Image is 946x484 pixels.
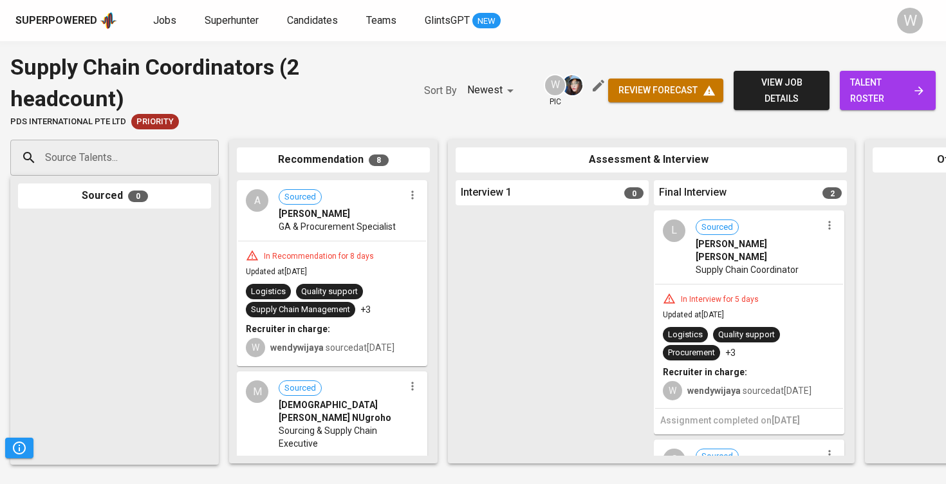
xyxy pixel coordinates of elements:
div: W [246,338,265,357]
span: view job details [744,75,819,106]
h6: Assignment completed on [660,414,838,428]
b: wendywijaya [687,386,741,396]
div: Procurement [668,347,715,359]
a: Jobs [153,13,179,29]
span: [DATE] [772,415,800,425]
p: +3 [725,346,736,359]
div: W [663,381,682,400]
div: In Recommendation for 8 days [259,251,379,262]
span: [DEMOGRAPHIC_DATA][PERSON_NAME] NUgroho [279,398,404,424]
div: New Job received from Demand Team [131,114,179,129]
span: 2 [822,187,842,199]
span: Sourced [279,382,321,395]
div: W [544,74,566,97]
button: review forecast [608,79,723,102]
span: Sourcing & Supply Chain Executive [279,424,404,450]
span: Sourced [279,191,321,203]
div: W [897,8,923,33]
a: Teams [366,13,399,29]
span: Priority [131,116,179,128]
span: talent roster [850,75,925,106]
div: Quality support [301,286,358,298]
span: sourced at [DATE] [687,386,812,396]
div: G [663,449,685,471]
span: GA & Procurement Specialist [279,220,396,233]
img: diazagista@glints.com [562,75,582,95]
span: Candidates [287,14,338,26]
div: pic [544,74,566,107]
span: Interview 1 [461,185,512,200]
span: Jobs [153,14,176,26]
span: Supply Chain Coordinator [696,263,799,276]
a: GlintsGPT NEW [425,13,501,29]
a: Superhunter [205,13,261,29]
span: GlintsGPT [425,14,470,26]
span: 8 [369,154,389,166]
span: Teams [366,14,396,26]
div: Sourced [18,183,211,209]
span: 0 [128,191,148,202]
b: wendywijaya [270,342,324,353]
p: +3 [360,303,371,316]
div: Assessment & Interview [456,147,847,172]
p: Newest [467,82,503,98]
span: Sourced [696,221,738,234]
a: Candidates [287,13,340,29]
span: Sourced [696,451,738,463]
div: M [246,380,268,403]
span: Superhunter [205,14,259,26]
div: Superpowered [15,14,97,28]
div: L [663,219,685,242]
span: sourced at [DATE] [270,342,394,353]
a: talent roster [840,71,936,110]
div: Recommendation [237,147,430,172]
span: [PERSON_NAME] [PERSON_NAME] [696,237,821,263]
button: view job details [734,71,830,110]
b: Recruiter in charge: [663,367,747,377]
button: Open [212,156,214,159]
div: In Interview for 5 days [676,294,764,305]
div: Supply Chain Coordinators (2 headcount) [10,51,398,114]
div: Supply Chain Management [251,304,350,316]
span: review forecast [618,82,713,98]
span: NEW [472,15,501,28]
div: ASourced[PERSON_NAME]GA & Procurement SpecialistIn Recommendation for 8 daysUpdated at[DATE]Logis... [237,180,427,366]
span: PDS International Pte Ltd [10,116,126,128]
div: A [246,189,268,212]
div: Logistics [668,329,703,341]
b: Recruiter in charge: [246,324,330,334]
span: Updated at [DATE] [663,310,724,319]
span: [PERSON_NAME] [279,207,350,220]
div: Logistics [251,286,286,298]
div: LSourced[PERSON_NAME] [PERSON_NAME]Supply Chain CoordinatorIn Interview for 5 daysUpdated at[DATE... [654,210,844,434]
span: Final Interview [659,185,727,200]
span: 0 [624,187,644,199]
div: Quality support [718,329,775,341]
span: Updated at [DATE] [246,267,307,276]
a: Superpoweredapp logo [15,11,117,30]
button: Pipeline Triggers [5,438,33,458]
p: Sort By [424,83,457,98]
img: app logo [100,11,117,30]
div: Newest [467,79,518,102]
